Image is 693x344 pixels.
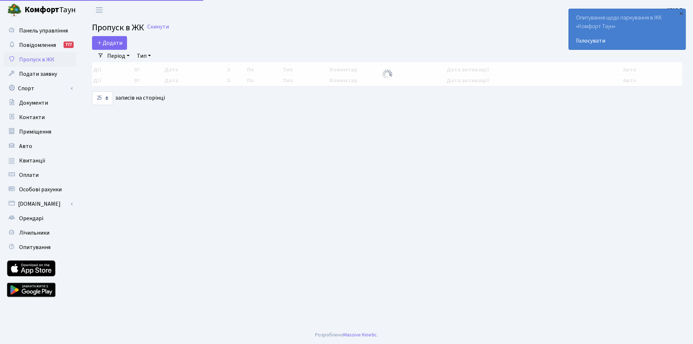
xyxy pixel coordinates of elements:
span: Контакти [19,113,45,121]
a: Спорт [4,81,76,96]
span: Оплати [19,171,39,179]
button: Переключити навігацію [90,4,108,16]
a: Квитанції [4,153,76,168]
a: [DOMAIN_NAME] [4,197,76,211]
span: Лічильники [19,229,49,237]
span: Повідомлення [19,41,56,49]
span: Особові рахунки [19,186,62,193]
div: 777 [64,42,74,48]
span: Приміщення [19,128,51,136]
a: Тип [134,50,154,62]
span: Документи [19,99,48,107]
a: УНО Р. [667,6,684,14]
span: Панель управління [19,27,68,35]
span: Орендарі [19,214,43,222]
span: Квитанції [19,157,45,165]
a: Авто [4,139,76,153]
div: × [677,10,685,17]
span: Пропуск в ЖК [19,56,55,64]
a: Період [104,50,132,62]
a: Пропуск в ЖК [4,52,76,67]
span: Таун [25,4,76,16]
a: Лічильники [4,226,76,240]
a: Орендарі [4,211,76,226]
label: записів на сторінці [92,91,165,105]
a: Повідомлення777 [4,38,76,52]
b: Комфорт [25,4,59,16]
a: Скинути [147,23,169,30]
span: Пропуск в ЖК [92,21,144,34]
span: Додати [97,39,122,47]
a: Massive Kinetic [343,331,377,339]
a: Подати заявку [4,67,76,81]
div: Опитування щодо паркування в ЖК «Комфорт Таун» [569,9,685,49]
a: Додати [92,36,127,50]
img: Обробка... [382,69,393,80]
span: Подати заявку [19,70,57,78]
a: Контакти [4,110,76,125]
img: logo.png [7,3,22,17]
a: Документи [4,96,76,110]
a: Особові рахунки [4,182,76,197]
a: Оплати [4,168,76,182]
span: Авто [19,142,32,150]
span: Опитування [19,243,51,251]
select: записів на сторінці [92,91,113,105]
a: Панель управління [4,23,76,38]
a: Голосувати [576,36,678,45]
a: Приміщення [4,125,76,139]
div: Розроблено . [315,331,378,339]
a: Опитування [4,240,76,254]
